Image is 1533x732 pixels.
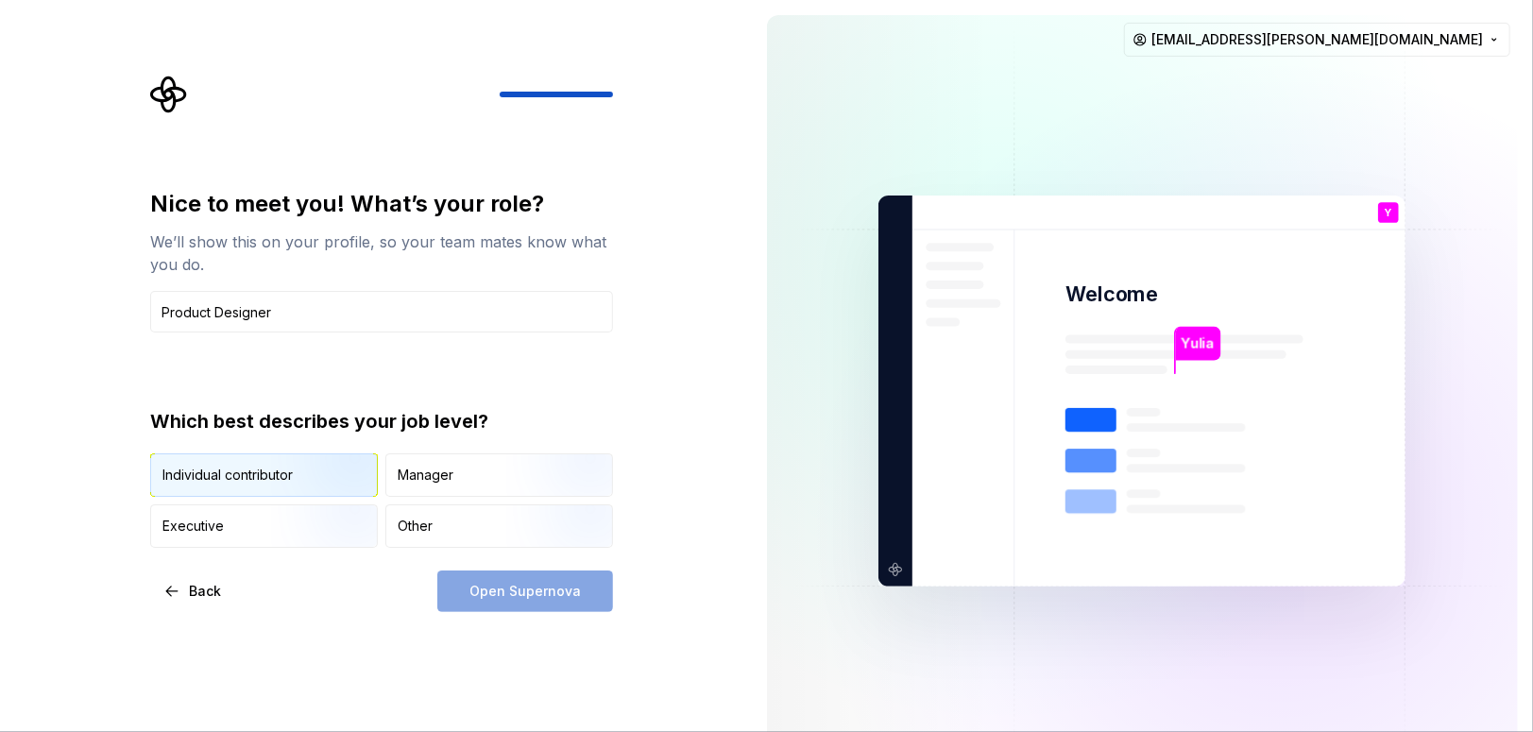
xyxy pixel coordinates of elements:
p: Y [1385,208,1392,218]
button: [EMAIL_ADDRESS][PERSON_NAME][DOMAIN_NAME] [1124,23,1510,57]
svg: Supernova Logo [150,76,188,113]
div: Other [398,517,433,536]
div: Nice to meet you! What’s your role? [150,189,613,219]
p: Yulia [1182,333,1215,354]
span: Back [189,582,221,601]
div: Which best describes your job level? [150,408,613,434]
div: Manager [398,466,453,485]
input: Job title [150,291,613,332]
button: Back [150,570,237,612]
span: [EMAIL_ADDRESS][PERSON_NAME][DOMAIN_NAME] [1151,30,1483,49]
p: Welcome [1065,281,1158,308]
div: Executive [162,517,224,536]
div: Individual contributor [162,466,293,485]
div: We’ll show this on your profile, so your team mates know what you do. [150,230,613,276]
